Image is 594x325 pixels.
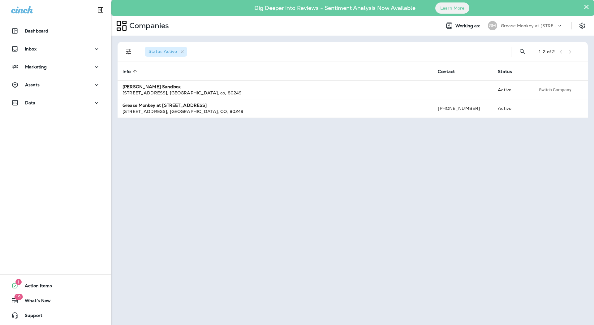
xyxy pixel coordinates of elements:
span: 1 [15,279,22,285]
td: [PHONE_NUMBER] [433,99,493,118]
strong: Grease Monkey at [STREET_ADDRESS] [123,102,207,108]
span: Status [498,69,512,74]
button: Data [6,97,105,109]
p: Grease Monkey at [STREET_ADDRESS] [501,23,557,28]
p: Assets [25,82,40,87]
td: Active [493,80,531,99]
p: Dashboard [25,28,48,33]
button: Collapse Sidebar [92,4,109,16]
div: Status:Active [145,47,187,57]
span: Contact [438,69,455,74]
span: What's New [19,298,51,305]
button: Filters [123,45,135,58]
span: Info [123,69,131,74]
div: [STREET_ADDRESS] , [GEOGRAPHIC_DATA] , CO , 80249 [123,108,428,115]
button: Inbox [6,43,105,55]
span: 19 [14,294,23,300]
span: Status [498,69,520,74]
p: Data [25,100,36,105]
span: Switch Company [539,88,571,92]
div: GM [488,21,497,30]
div: [STREET_ADDRESS] , [GEOGRAPHIC_DATA] , co , 80249 [123,90,428,96]
span: Support [19,313,42,320]
span: Status : Active [148,49,177,54]
strong: [PERSON_NAME] Sandbox [123,84,181,89]
p: Marketing [25,64,47,69]
span: Contact [438,69,463,74]
span: Action Items [19,283,52,291]
td: Active [493,99,531,118]
button: Learn More [435,2,469,14]
button: 19What's New [6,294,105,307]
button: Marketing [6,61,105,73]
p: Dig Deeper into Reviews - Sentiment Analysis Now Available [236,7,433,9]
button: Search Companies [516,45,529,58]
button: Support [6,309,105,322]
button: Assets [6,79,105,91]
button: 1Action Items [6,279,105,292]
span: Info [123,69,139,74]
p: Companies [127,21,169,30]
p: Inbox [25,46,37,51]
button: Settings [577,20,588,31]
button: Dashboard [6,25,105,37]
button: Close [583,2,589,12]
div: 1 - 2 of 2 [539,49,555,54]
button: Switch Company [536,85,575,94]
span: Working as: [455,23,482,28]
